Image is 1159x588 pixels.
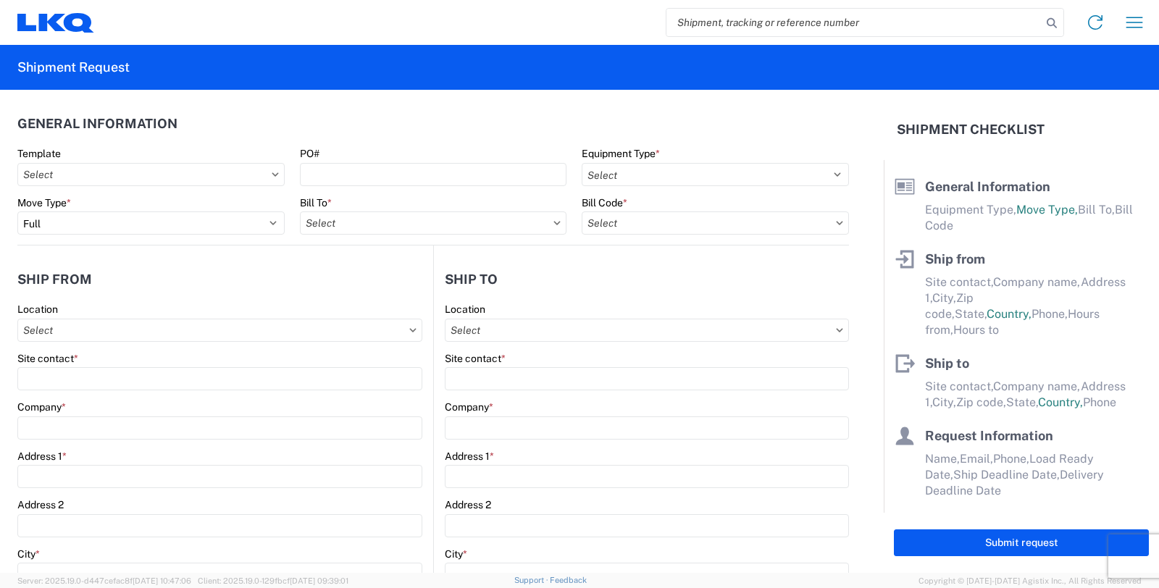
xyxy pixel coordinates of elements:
[956,395,1006,409] span: Zip code,
[919,574,1142,587] span: Copyright © [DATE]-[DATE] Agistix Inc., All Rights Reserved
[925,251,985,266] span: Ship from
[993,379,1081,393] span: Company name,
[894,529,1149,556] button: Submit request
[897,121,1045,138] h2: Shipment Checklist
[582,196,627,209] label: Bill Code
[445,400,493,413] label: Company
[445,303,485,316] label: Location
[550,576,587,584] a: Feedback
[17,59,130,76] h2: Shipment Request
[932,291,956,305] span: City,
[17,163,285,186] input: Select
[514,576,551,584] a: Support
[300,147,319,160] label: PO#
[445,450,494,463] label: Address 1
[445,498,491,511] label: Address 2
[925,275,993,289] span: Site contact,
[17,147,61,160] label: Template
[17,117,177,131] h2: General Information
[666,9,1042,36] input: Shipment, tracking or reference number
[17,576,191,585] span: Server: 2025.19.0-d447cefac8f
[960,452,993,466] span: Email,
[925,203,1016,217] span: Equipment Type,
[987,307,1032,321] span: Country,
[445,547,467,560] label: City
[17,352,78,365] label: Site contact
[925,379,993,393] span: Site contact,
[925,428,1053,443] span: Request Information
[1016,203,1078,217] span: Move Type,
[1032,307,1068,321] span: Phone,
[582,211,849,235] input: Select
[953,468,1060,482] span: Ship Deadline Date,
[17,303,58,316] label: Location
[993,275,1081,289] span: Company name,
[300,196,332,209] label: Bill To
[925,452,960,466] span: Name,
[290,576,348,585] span: [DATE] 09:39:01
[932,395,956,409] span: City,
[17,272,92,287] h2: Ship from
[17,547,40,560] label: City
[133,576,191,585] span: [DATE] 10:47:06
[993,452,1029,466] span: Phone,
[445,352,506,365] label: Site contact
[445,319,849,342] input: Select
[925,356,969,371] span: Ship to
[17,400,66,413] label: Company
[17,450,67,463] label: Address 1
[17,196,71,209] label: Move Type
[1078,203,1115,217] span: Bill To,
[1083,395,1116,409] span: Phone
[17,498,64,511] label: Address 2
[198,576,348,585] span: Client: 2025.19.0-129fbcf
[1006,395,1038,409] span: State,
[925,179,1050,194] span: General Information
[1038,395,1083,409] span: Country,
[17,319,422,342] input: Select
[445,272,498,287] h2: Ship to
[953,323,999,337] span: Hours to
[582,147,660,160] label: Equipment Type
[300,211,567,235] input: Select
[955,307,987,321] span: State,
